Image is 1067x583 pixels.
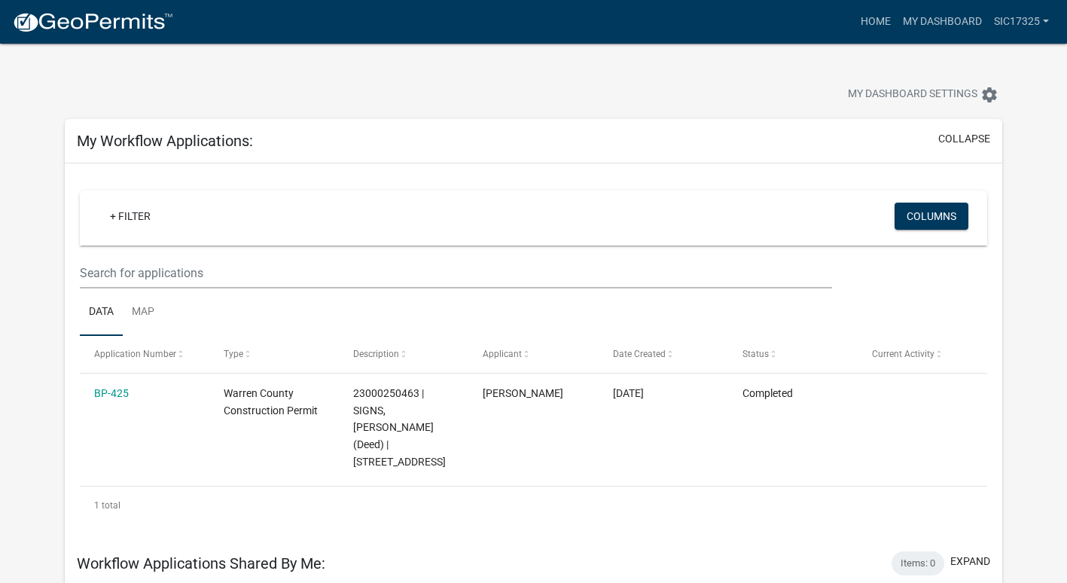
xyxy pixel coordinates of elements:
span: Chris Signs [483,387,563,399]
datatable-header-cell: Type [209,336,339,372]
a: BP-425 [94,387,129,399]
button: Columns [895,203,968,230]
datatable-header-cell: Description [339,336,468,372]
div: Items: 0 [892,551,944,575]
input: Search for applications [80,258,832,288]
datatable-header-cell: Status [728,336,858,372]
a: Home [855,8,897,36]
a: My Dashboard [897,8,988,36]
datatable-header-cell: Date Created [598,336,727,372]
span: Type [224,349,243,359]
span: Date Created [613,349,666,359]
span: Applicant [483,349,522,359]
i: settings [980,86,998,104]
span: Status [742,349,769,359]
div: 1 total [80,487,987,524]
a: Data [80,288,123,337]
button: My Dashboard Settingssettings [836,80,1011,109]
span: My Dashboard Settings [848,86,977,104]
span: Application Number [94,349,176,359]
datatable-header-cell: Current Activity [858,336,987,372]
h5: My Workflow Applications: [77,132,253,150]
datatable-header-cell: Applicant [468,336,598,372]
div: collapse [65,163,1002,539]
button: collapse [938,131,990,147]
a: Sic17325 [988,8,1055,36]
span: Completed [742,387,793,399]
button: expand [950,554,990,569]
a: + Filter [98,203,163,230]
span: 23000250463 | SIGNS, CHRISTOPHER (Deed) | 23257 120TH AVE [353,387,446,468]
span: Description [353,349,399,359]
span: 07/24/2025 [613,387,644,399]
span: Warren County Construction Permit [224,387,318,417]
span: Current Activity [872,349,934,359]
h5: Workflow Applications Shared By Me: [77,554,325,572]
datatable-header-cell: Application Number [80,336,209,372]
a: Map [123,288,163,337]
